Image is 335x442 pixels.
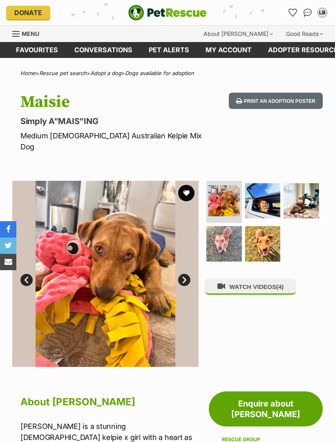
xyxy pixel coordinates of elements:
a: Home [20,70,36,76]
a: PetRescue [128,5,207,20]
img: Photo of Maisie [245,226,281,262]
a: Favourites [286,6,299,19]
button: Print an adoption poster [229,93,323,109]
img: chat-41dd97257d64d25036548639549fe6c8038ab92f7586957e7f3b1b290dea8141.svg [304,9,312,17]
img: Photo of Maisie [12,181,199,367]
h1: Maisie [20,93,207,111]
a: Adopt a dog [90,70,121,76]
a: Donate [6,6,50,20]
a: Next [178,274,190,286]
div: Good Reads [280,26,329,42]
h2: About [PERSON_NAME] [20,393,199,411]
a: conversations [66,42,141,58]
a: Pet alerts [141,42,197,58]
a: Dogs available for adoption [125,70,194,76]
img: logo-e224e6f780fb5917bec1dbf3a21bbac754714ae5b6737aabdf751b685950b380.svg [128,5,207,20]
p: Medium [DEMOGRAPHIC_DATA] Australian Kelpie Mix Dog [20,130,207,152]
img: Photo of Maisie [284,183,319,219]
button: WATCH VIDEOS(4) [205,279,296,295]
a: My account [197,42,260,58]
p: Simply A”MAIS”ING [20,115,207,127]
span: Menu [22,30,39,37]
a: Conversations [301,6,314,19]
a: Rescue pet search [39,70,87,76]
a: Favourites [8,42,66,58]
div: LB [318,9,326,17]
button: My account [316,6,329,19]
img: Photo of Maisie [208,185,240,217]
a: Enquire about [PERSON_NAME] [209,391,323,426]
img: Photo of Maisie [206,226,242,262]
ul: Account quick links [286,6,329,19]
button: favourite [178,185,194,201]
img: Photo of Maisie [245,183,281,219]
div: About [PERSON_NAME] [198,26,279,42]
a: Prev [20,274,33,286]
a: Menu [12,26,45,40]
span: (4) [276,283,284,290]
